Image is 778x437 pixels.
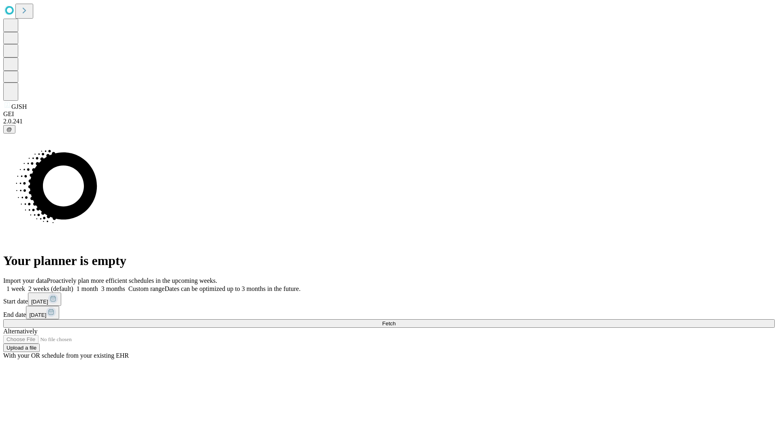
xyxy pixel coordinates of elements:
span: 2 weeks (default) [28,285,73,292]
span: With your OR schedule from your existing EHR [3,352,129,359]
span: 1 week [6,285,25,292]
span: Alternatively [3,328,37,335]
button: Upload a file [3,344,40,352]
span: GJSH [11,103,27,110]
span: [DATE] [29,312,46,318]
div: Start date [3,293,775,306]
span: Custom range [128,285,165,292]
button: [DATE] [28,293,61,306]
h1: Your planner is empty [3,253,775,268]
button: Fetch [3,319,775,328]
div: GEI [3,110,775,118]
div: End date [3,306,775,319]
button: [DATE] [26,306,59,319]
span: Proactively plan more efficient schedules in the upcoming weeks. [47,277,217,284]
span: Dates can be optimized up to 3 months in the future. [165,285,300,292]
span: Import your data [3,277,47,284]
span: [DATE] [31,299,48,305]
div: 2.0.241 [3,118,775,125]
span: 1 month [77,285,98,292]
button: @ [3,125,15,134]
span: 3 months [101,285,125,292]
span: Fetch [382,320,395,327]
span: @ [6,126,12,132]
